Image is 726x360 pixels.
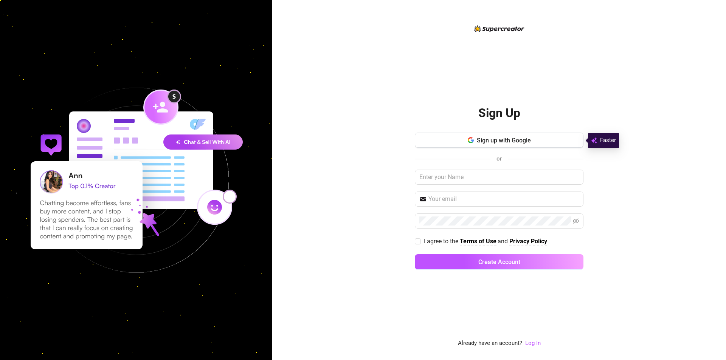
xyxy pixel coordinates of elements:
[478,105,520,121] h2: Sign Up
[415,133,583,148] button: Sign up with Google
[415,170,583,185] input: Enter your Name
[474,25,524,32] img: logo-BBDzfeDw.svg
[591,136,597,145] img: svg%3e
[460,238,496,246] a: Terms of Use
[424,238,460,245] span: I agree to the
[496,155,502,162] span: or
[458,339,522,348] span: Already have an account?
[478,258,520,266] span: Create Account
[525,340,541,346] a: Log In
[460,238,496,245] strong: Terms of Use
[477,137,531,144] span: Sign up with Google
[428,195,579,204] input: Your email
[509,238,547,246] a: Privacy Policy
[600,136,616,145] span: Faster
[5,49,267,311] img: signup-background-D0MIrEPF.svg
[509,238,547,245] strong: Privacy Policy
[498,238,509,245] span: and
[415,254,583,269] button: Create Account
[573,218,579,224] span: eye-invisible
[525,339,541,348] a: Log In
